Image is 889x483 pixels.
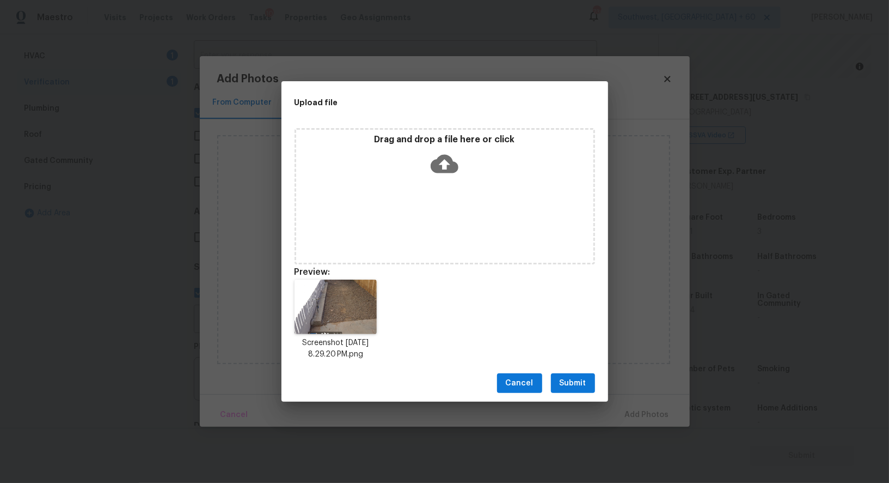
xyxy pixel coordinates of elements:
[295,280,377,334] img: H+QCF5+Flo6HwAAAABJRU5ErkJggg==
[295,337,377,360] p: Screenshot [DATE] 8.29.20 PM.png
[506,377,534,390] span: Cancel
[551,373,595,394] button: Submit
[560,377,586,390] span: Submit
[296,134,593,146] p: Drag and drop a file here or click
[295,96,546,108] h2: Upload file
[497,373,542,394] button: Cancel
